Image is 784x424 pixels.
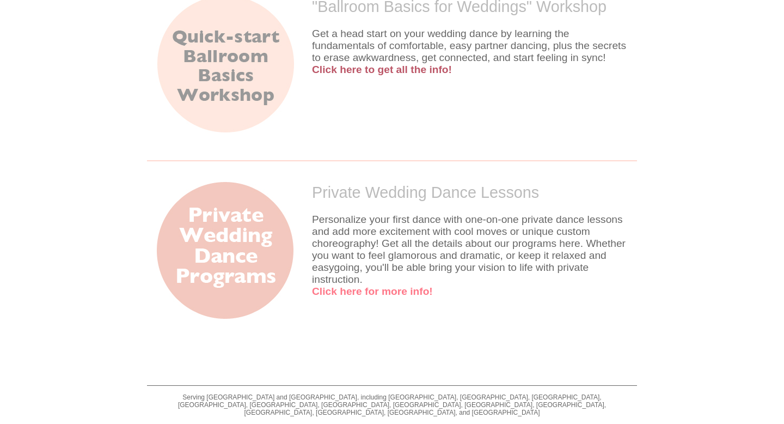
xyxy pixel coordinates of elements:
p: Serving [GEOGRAPHIC_DATA] and [GEOGRAPHIC_DATA], including [GEOGRAPHIC_DATA], [GEOGRAPHIC_DATA], ... [147,386,637,416]
p: Personalize your first dance with one-on-one private dance lessons and add more excitement with c... [155,214,629,298]
a: Click here for more info! [312,286,433,297]
p: Get a head start on your wedding dance by learning the fundamentals of comfortable, easy partner ... [155,28,629,76]
a: Click here to get all the info! [312,64,452,75]
img: Wedding Dance Programs [147,175,312,341]
h2: Private Wedding Dance Lessons [155,184,629,202]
